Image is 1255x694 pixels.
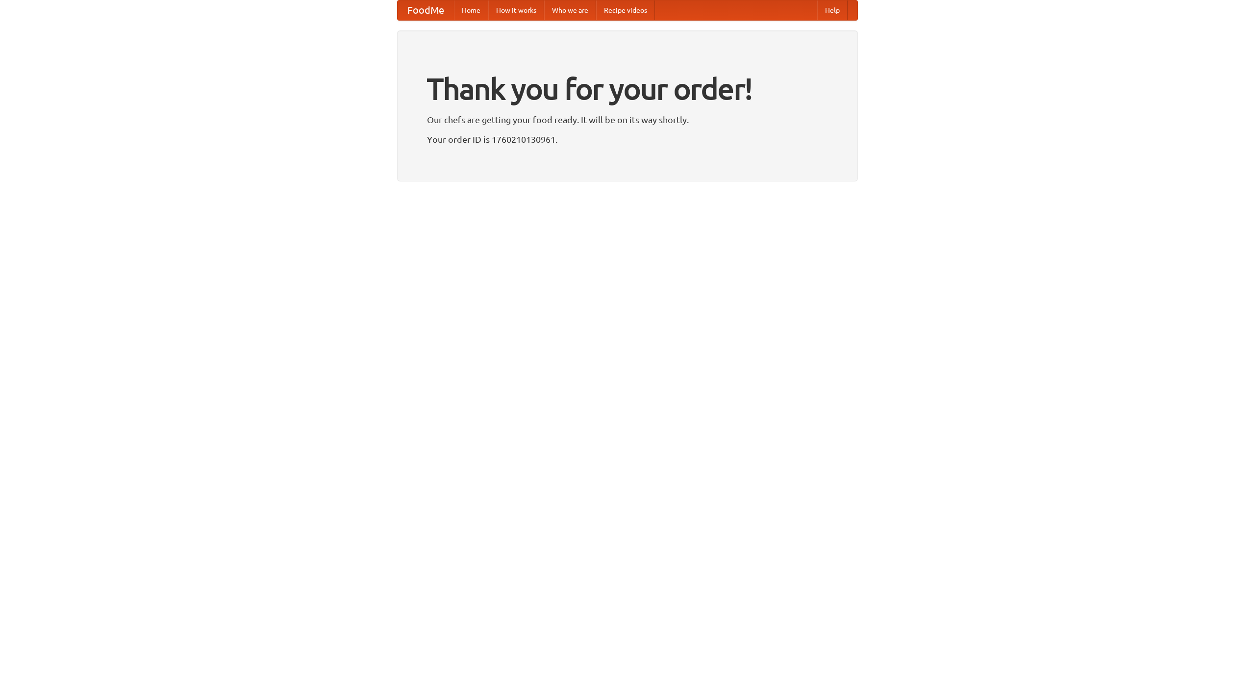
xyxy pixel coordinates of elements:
a: Who we are [544,0,596,20]
h1: Thank you for your order! [427,65,828,112]
a: Recipe videos [596,0,655,20]
a: Home [454,0,488,20]
a: How it works [488,0,544,20]
p: Your order ID is 1760210130961. [427,132,828,147]
a: FoodMe [398,0,454,20]
p: Our chefs are getting your food ready. It will be on its way shortly. [427,112,828,127]
a: Help [817,0,848,20]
